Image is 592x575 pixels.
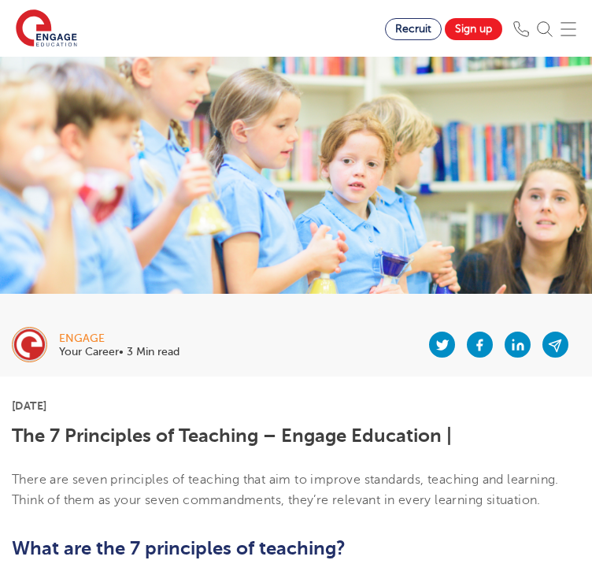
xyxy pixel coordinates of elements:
b: What are the 7 principles of teaching? [12,537,346,559]
span: Recruit [395,23,431,35]
a: Recruit [385,18,442,40]
img: Search [537,21,553,37]
img: Phone [513,21,529,37]
h1: The 7 Principles of Teaching – Engage Education | [12,425,580,446]
img: Engage Education [16,9,77,49]
p: Your Career• 3 Min read [59,347,179,358]
img: Mobile Menu [561,21,576,37]
p: There are seven principles of teaching that aim to improve standards, teaching and learning. Thin... [12,469,580,511]
p: [DATE] [12,400,580,411]
a: Sign up [445,18,502,40]
div: engage [59,333,179,344]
